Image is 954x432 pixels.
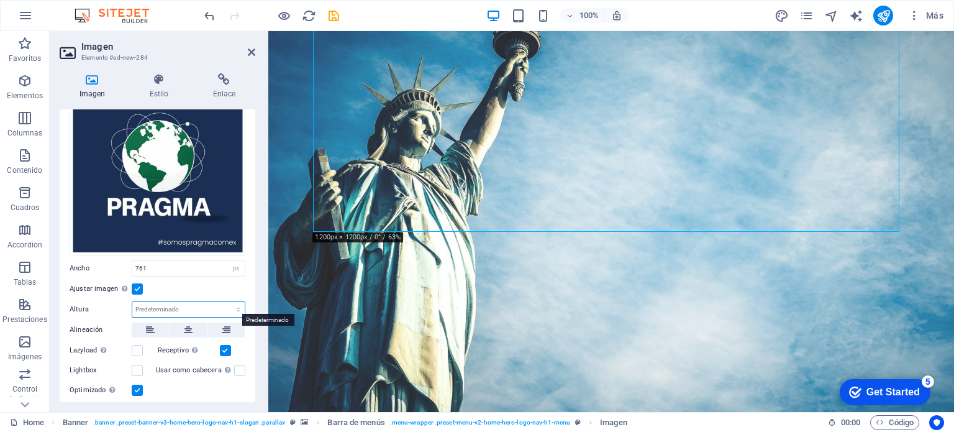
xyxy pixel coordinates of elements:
[824,9,838,23] i: Navegador
[60,73,130,99] h4: Imagen
[70,306,132,313] label: Altura
[93,415,285,430] span: . banner .preset-banner-v3-home-hero-logo-nav-h1-slogan .parallax
[301,8,316,23] button: reload
[70,323,132,338] label: Alineación
[799,9,814,23] i: Páginas (Ctrl+Alt+S)
[2,315,47,324] p: Prestaciones
[841,415,860,430] span: 00 00
[81,41,255,52] h2: Imagen
[9,53,41,63] p: Favoritos
[848,8,863,23] button: text_generator
[302,9,316,23] i: Volver a cargar página
[7,128,43,138] p: Columnas
[71,8,165,23] img: Editor Logo
[37,14,90,25] div: Get Started
[876,415,914,430] span: Código
[327,9,341,23] i: Guardar (Ctrl+S)
[202,8,217,23] button: undo
[8,352,42,362] p: Imágenes
[876,9,891,23] i: Publicar
[130,73,193,99] h4: Estilo
[850,418,852,427] span: :
[775,9,789,23] i: Diseño (Ctrl+Alt+Y)
[193,73,255,99] h4: Enlace
[560,8,604,23] button: 100%
[774,8,789,23] button: design
[156,363,234,378] label: Usar como cabecera
[70,363,132,378] label: Lightbox
[70,80,245,255] div: 2-QKYZ7TBChvKKweqWfcKVaw.jpg
[70,282,132,296] label: Ajustar imagen
[824,8,838,23] button: navigator
[202,9,217,23] i: Deshacer: Ajustar imagen (Ctrl+Z)
[10,6,101,32] div: Get Started 5 items remaining, 0% complete
[828,415,861,430] h6: Tiempo de la sesión
[7,165,42,175] p: Contenido
[242,314,294,326] mark: Predeterminado
[327,415,384,430] span: Haz clic para seleccionar y doble clic para editar
[10,415,44,430] a: Haz clic para cancelar la selección y doble clic para abrir páginas
[70,383,132,398] label: Optimizado
[276,8,291,23] button: Haz clic para salir del modo de previsualización y seguir editando
[575,419,581,426] i: Este elemento es un preajuste personalizable
[7,91,43,101] p: Elementos
[158,343,220,358] label: Receptivo
[7,240,42,250] p: Accordion
[600,415,627,430] span: Haz clic para seleccionar y doble clic para editar
[326,8,341,23] button: save
[799,8,814,23] button: pages
[301,419,308,426] i: Este elemento contiene un fondo
[903,6,948,25] button: Más
[11,203,40,213] p: Cuadros
[63,415,627,430] nav: breadcrumb
[611,10,622,21] i: Al redimensionar, ajustar el nivel de zoom automáticamente para ajustarse al dispositivo elegido.
[290,419,296,426] i: Este elemento es un preajuste personalizable
[870,415,919,430] button: Código
[70,265,132,272] label: Ancho
[70,343,132,358] label: Lazyload
[849,9,863,23] i: AI Writer
[873,6,893,25] button: publish
[390,415,570,430] span: . menu-wrapper .preset-menu-v2-home-hero-logo-nav-h1-menu
[92,2,104,15] div: 5
[14,277,37,287] p: Tablas
[579,8,599,23] h6: 100%
[908,9,943,22] span: Más
[929,415,944,430] button: Usercentrics
[81,52,230,63] h3: Elemento #ed-new-284
[63,415,89,430] span: Haz clic para seleccionar y doble clic para editar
